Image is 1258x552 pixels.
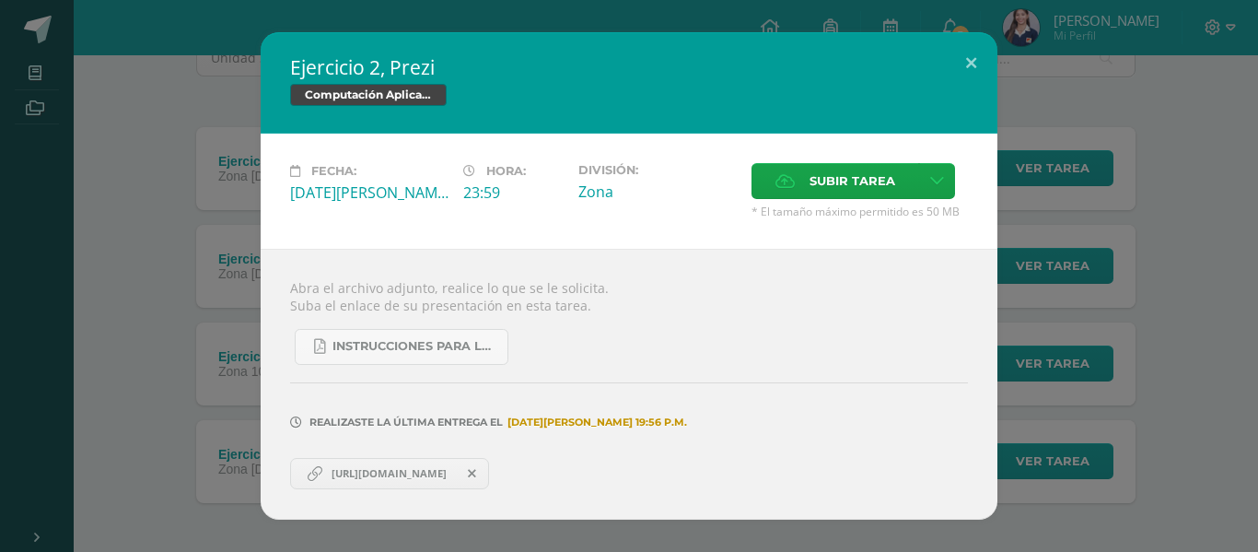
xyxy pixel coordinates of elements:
div: [DATE][PERSON_NAME] [290,182,448,203]
span: [DATE][PERSON_NAME] 19:56 p.m. [503,422,687,423]
span: Realizaste la última entrega el [309,416,503,429]
span: [URL][DOMAIN_NAME] [322,466,456,481]
div: Abra el archivo adjunto, realice lo que se le solicita. Suba el enlace de su presentación en esta... [261,249,997,520]
a: Instrucciones para la investigación sobre términos informáticos.pdf [295,329,508,365]
span: Hora: [486,164,526,178]
a: [URL][DOMAIN_NAME] [290,458,489,489]
h2: Ejercicio 2, Prezi [290,54,968,80]
div: Zona [578,182,737,202]
div: 23:59 [463,182,564,203]
span: * El tamaño máximo permitido es 50 MB [751,204,968,219]
label: División: [578,163,737,177]
span: Instrucciones para la investigación sobre términos informáticos.pdf [332,339,498,354]
button: Close (Esc) [945,32,997,95]
span: Remover entrega [457,464,488,484]
span: Subir tarea [810,164,895,198]
span: Fecha: [311,164,356,178]
span: Computación Aplicada [290,84,447,106]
